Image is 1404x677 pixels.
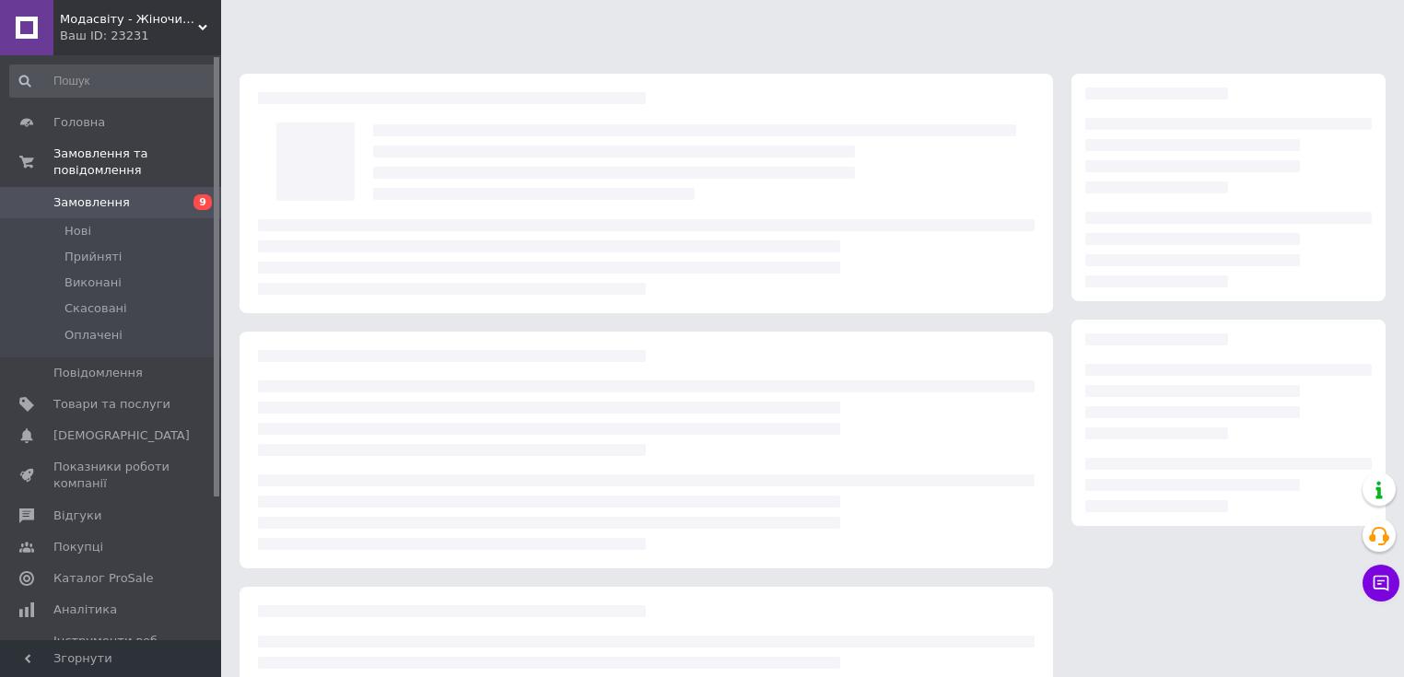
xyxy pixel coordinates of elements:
[64,223,91,239] span: Нові
[53,427,190,444] span: [DEMOGRAPHIC_DATA]
[53,633,170,666] span: Інструменти веб-майстра та SEO
[1363,565,1399,601] button: Чат з покупцем
[64,274,122,291] span: Виконані
[53,508,101,524] span: Відгуки
[53,365,143,381] span: Повідомлення
[53,146,221,179] span: Замовлення та повідомлення
[64,249,122,265] span: Прийняті
[64,327,123,344] span: Оплачені
[53,570,153,587] span: Каталог ProSale
[53,601,117,618] span: Аналітика
[64,300,127,317] span: Скасовані
[53,194,130,211] span: Замовлення
[60,11,198,28] span: Модасвіту - Жіночий одяг
[60,28,221,44] div: Ваш ID: 23231
[53,539,103,555] span: Покупці
[193,194,212,210] span: 9
[53,459,170,492] span: Показники роботи компанії
[53,396,170,413] span: Товари та послуги
[9,64,217,98] input: Пошук
[53,114,105,131] span: Головна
